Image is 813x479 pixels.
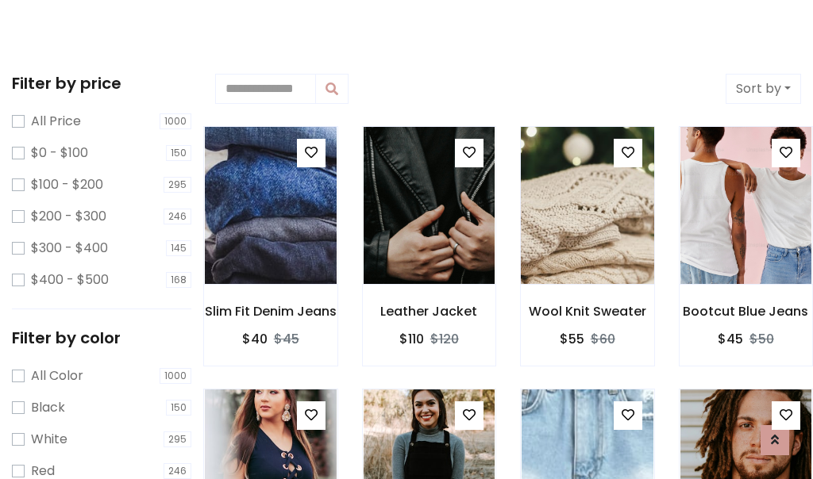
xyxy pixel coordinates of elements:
[31,112,81,131] label: All Price
[726,74,801,104] button: Sort by
[749,330,774,348] del: $50
[160,113,191,129] span: 1000
[164,463,191,479] span: 246
[160,368,191,384] span: 1000
[31,239,108,258] label: $300 - $400
[31,144,88,163] label: $0 - $100
[12,328,191,347] h5: Filter by color
[31,207,106,226] label: $200 - $300
[591,330,615,348] del: $60
[363,304,496,319] h6: Leather Jacket
[164,177,191,193] span: 295
[31,175,103,194] label: $100 - $200
[242,331,268,347] h6: $40
[31,398,65,417] label: Black
[166,400,191,416] span: 150
[399,331,424,347] h6: $110
[274,330,299,348] del: $45
[164,209,191,224] span: 246
[164,431,191,447] span: 295
[430,330,459,348] del: $120
[31,430,67,449] label: White
[204,304,337,319] h6: Slim Fit Denim Jeans
[560,331,584,347] h6: $55
[718,331,743,347] h6: $45
[31,270,109,289] label: $400 - $500
[521,304,654,319] h6: Wool Knit Sweater
[166,240,191,256] span: 145
[31,366,83,385] label: All Color
[166,272,191,288] span: 168
[166,145,191,161] span: 150
[680,304,813,319] h6: Bootcut Blue Jeans
[12,74,191,93] h5: Filter by price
